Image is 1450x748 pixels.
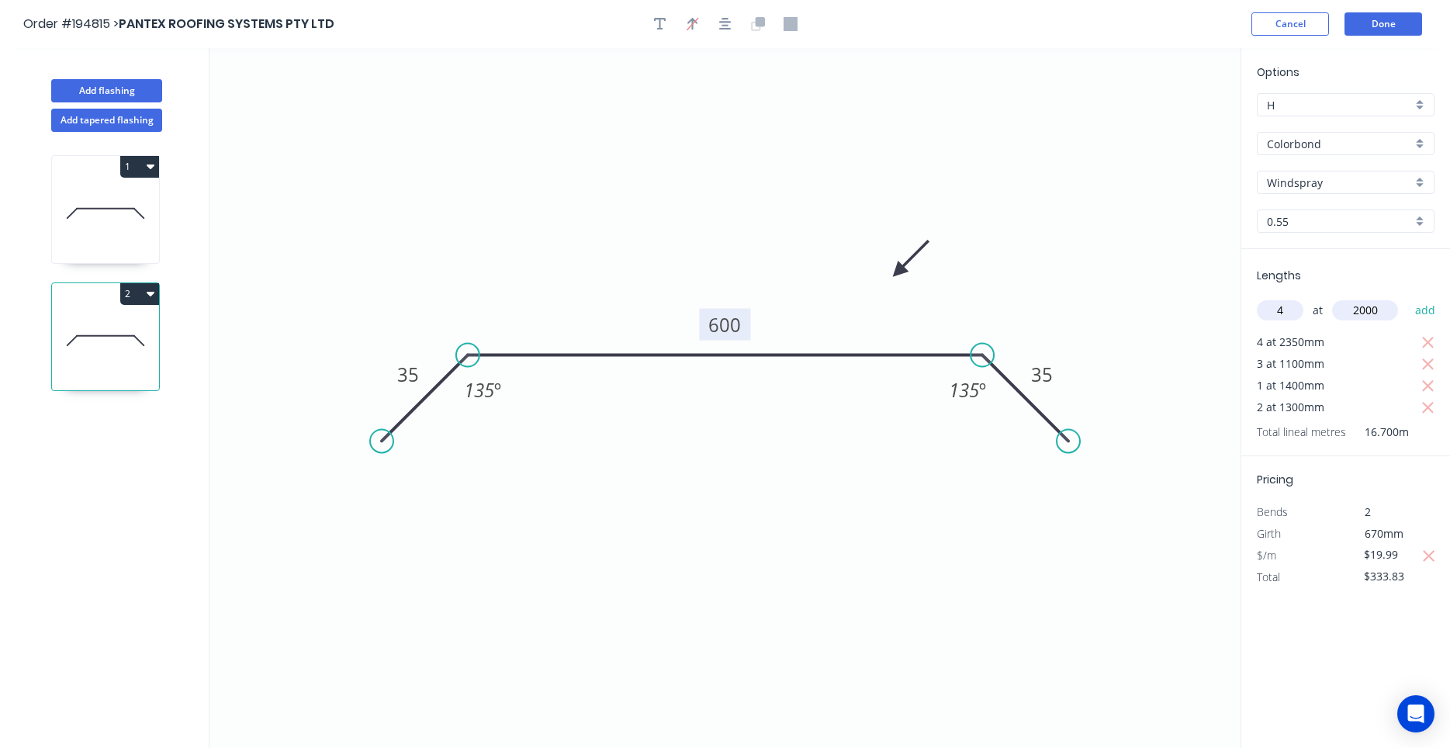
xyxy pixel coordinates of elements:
[1267,97,1412,113] input: Price level
[1267,136,1412,152] input: Material
[1313,300,1323,321] span: at
[1257,504,1288,519] span: Bends
[1257,421,1346,443] span: Total lineal metres
[1251,12,1329,36] button: Cancel
[1267,213,1412,230] input: Thickness
[979,377,986,403] tspan: º
[119,15,334,33] span: PANTEX ROOFING SYSTEMS PTY LTD
[397,362,419,387] tspan: 35
[51,79,162,102] button: Add flashing
[1257,472,1293,487] span: Pricing
[949,377,979,403] tspan: 135
[120,156,159,178] button: 1
[209,48,1241,748] svg: 0
[1031,362,1053,387] tspan: 35
[1346,421,1409,443] span: 16.700m
[1407,297,1444,324] button: add
[709,312,742,338] tspan: 600
[23,15,119,33] span: Order #194815 >
[1365,526,1403,541] span: 670mm
[51,109,162,132] button: Add tapered flashing
[1257,548,1276,563] span: $/m
[464,377,494,403] tspan: 135
[1257,570,1280,584] span: Total
[120,283,159,305] button: 2
[1257,397,1324,418] span: 2 at 1300mm
[1257,331,1324,353] span: 4 at 2350mm
[1257,353,1324,375] span: 3 at 1100mm
[1257,64,1299,80] span: Options
[1257,526,1281,541] span: Girth
[494,377,501,403] tspan: º
[1267,175,1412,191] input: Colour
[1344,12,1422,36] button: Done
[1257,268,1301,283] span: Lengths
[1397,695,1434,732] div: Open Intercom Messenger
[1257,375,1324,397] span: 1 at 1400mm
[1365,504,1371,519] span: 2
